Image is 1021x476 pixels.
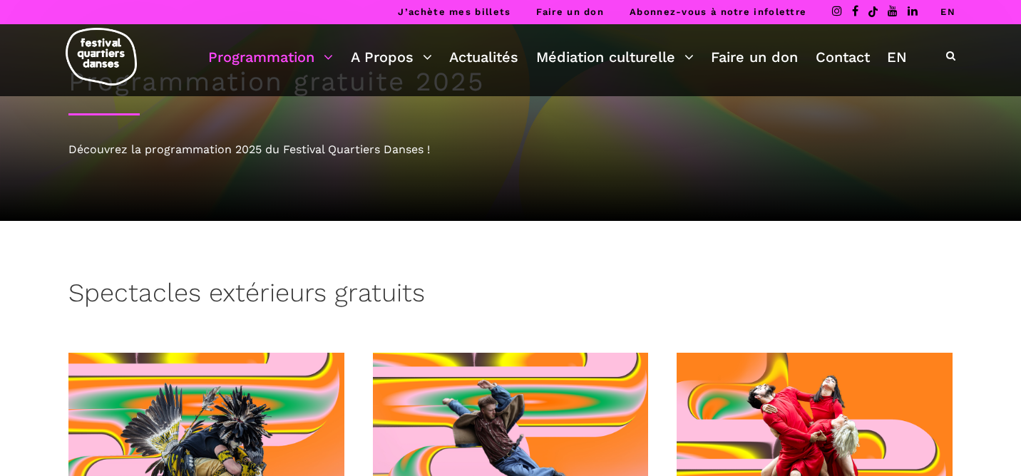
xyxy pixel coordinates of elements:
img: logo-fqd-med [66,28,137,86]
a: J’achète mes billets [398,6,510,17]
a: Actualités [449,45,518,69]
a: Faire un don [536,6,604,17]
a: EN [940,6,955,17]
a: Médiation culturelle [536,45,694,69]
a: Abonnez-vous à notre infolettre [630,6,806,17]
a: Contact [816,45,870,69]
h3: Spectacles extérieurs gratuits [68,278,425,314]
div: Découvrez la programmation 2025 du Festival Quartiers Danses ! [68,140,953,159]
a: Faire un don [711,45,798,69]
a: A Propos [351,45,432,69]
a: Programmation [208,45,333,69]
a: EN [887,45,907,69]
